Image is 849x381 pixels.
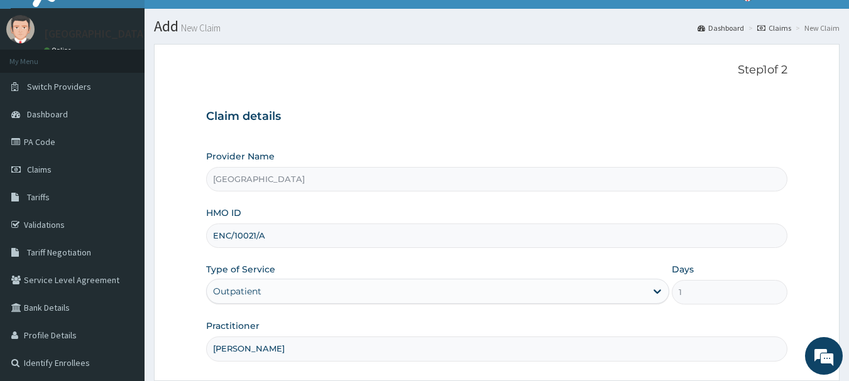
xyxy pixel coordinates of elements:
[27,191,50,203] span: Tariffs
[213,285,261,298] div: Outpatient
[757,23,791,33] a: Claims
[65,70,211,87] div: Chat with us now
[27,81,91,92] span: Switch Providers
[206,223,788,248] input: Enter HMO ID
[672,263,694,276] label: Days
[27,247,91,258] span: Tariff Negotiation
[6,250,239,294] textarea: Type your message and hit 'Enter'
[206,319,260,332] label: Practitioner
[27,164,52,175] span: Claims
[206,207,241,219] label: HMO ID
[178,23,221,33] small: New Claim
[206,63,788,77] p: Step 1 of 2
[27,109,68,120] span: Dashboard
[73,112,173,239] span: We're online!
[206,263,275,276] label: Type of Service
[206,150,275,163] label: Provider Name
[206,110,788,124] h3: Claim details
[206,6,236,36] div: Minimize live chat window
[792,23,840,33] li: New Claim
[44,46,74,55] a: Online
[23,63,51,94] img: d_794563401_company_1708531726252_794563401
[6,15,35,43] img: User Image
[44,28,148,40] p: [GEOGRAPHIC_DATA]
[206,336,788,361] input: Enter Name
[698,23,744,33] a: Dashboard
[154,18,840,35] h1: Add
